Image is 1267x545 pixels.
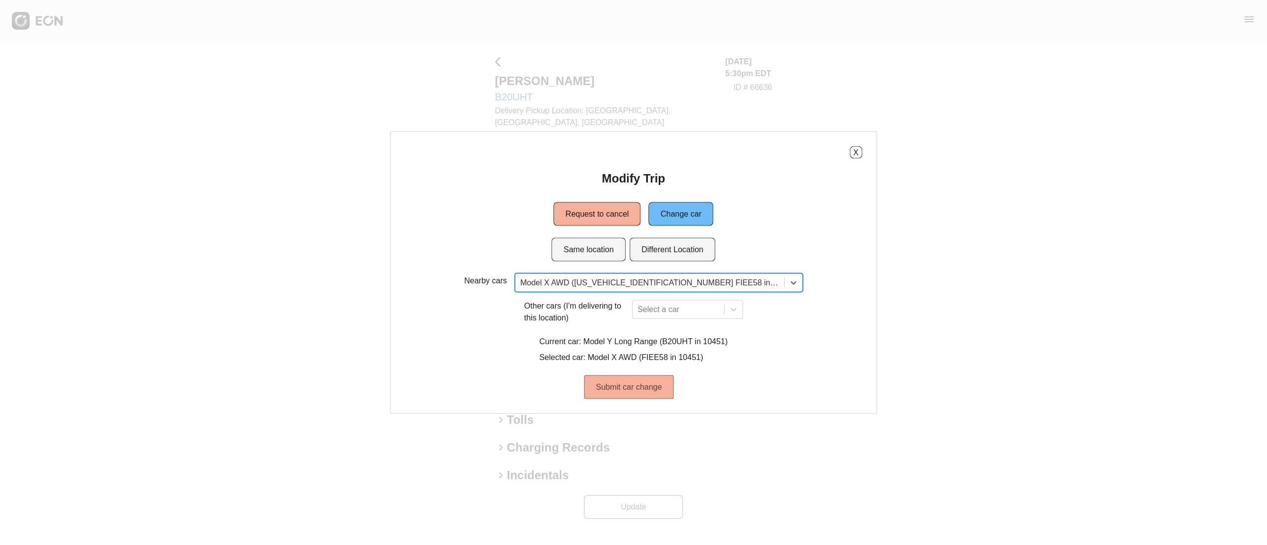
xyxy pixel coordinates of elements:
[649,202,714,226] button: Change car
[524,300,628,324] p: Other cars (I'm delivering to this location)
[539,352,728,363] p: Selected car: Model X AWD (FIEE58 in 10451)
[584,375,674,399] button: Submit car change
[630,238,715,262] button: Different Location
[539,336,728,348] p: Current car: Model Y Long Range (B20UHT in 10451)
[552,238,626,262] button: Same location
[850,146,862,159] button: X
[554,202,641,226] button: Request to cancel
[602,171,665,186] h2: Modify Trip
[464,275,507,287] p: Nearby cars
